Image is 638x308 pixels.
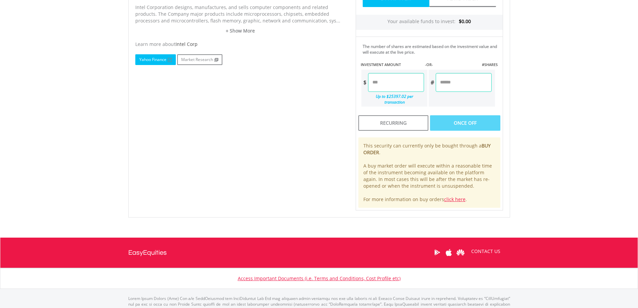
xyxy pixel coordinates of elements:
a: Yahoo Finance [135,54,176,65]
a: EasyEquities [128,238,167,268]
a: Market Research [177,54,222,65]
a: CONTACT US [467,242,505,261]
a: click here [444,196,466,202]
a: Apple [443,242,455,263]
a: Google Play [431,242,443,263]
label: INVESTMENT AMOUNT [361,62,401,67]
a: Access Important Documents (i.e. Terms and Conditions, Cost Profile etc) [238,275,401,282]
div: Up to $25397.02 per transaction [361,92,424,107]
div: Learn more about [135,41,346,48]
div: Recurring [358,115,428,131]
b: BUY ORDER [363,142,491,156]
a: Huawei [455,242,467,263]
div: Your available funds to invest: [356,15,503,30]
div: $ [361,73,368,92]
div: The number of shares are estimated based on the investment value and will execute at the live price. [363,44,500,55]
div: This security can currently only be bought through a . A buy market order will execute within a r... [358,137,500,208]
label: -OR- [425,62,433,67]
div: # [429,73,436,92]
a: + Show More [135,27,346,34]
div: Once Off [430,115,500,131]
label: #SHARES [482,62,498,67]
p: Intel Corporation designs, manufactures, and sells computer components and related products. The ... [135,4,346,24]
span: Intel Corp [175,41,198,47]
span: $0.00 [459,18,471,24]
